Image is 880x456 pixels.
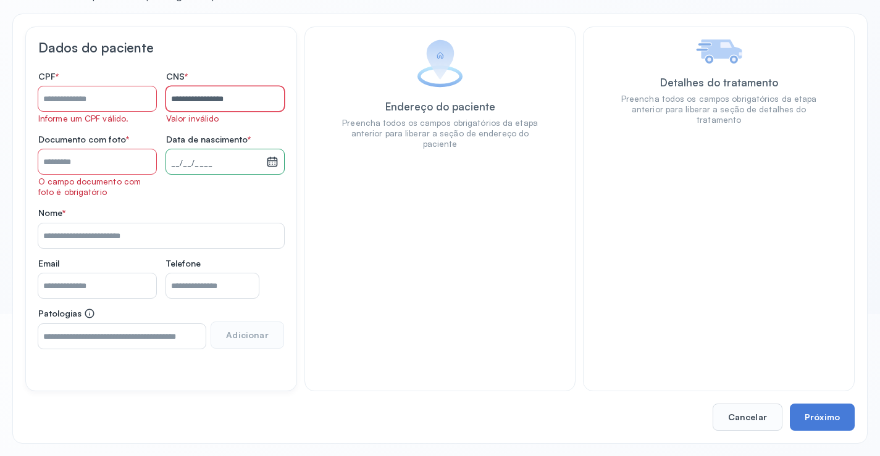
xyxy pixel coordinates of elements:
img: Imagem de Endereço do paciente [417,39,463,88]
small: __/__/____ [171,157,261,170]
img: Imagem de Detalhes do tratamento [696,39,742,64]
span: CPF [38,71,59,82]
button: Cancelar [713,404,782,431]
div: Preencha todos os campos obrigatórios da etapa anterior para liberar a seção de detalhes do trata... [621,94,817,125]
h3: Dados do paciente [38,39,284,56]
button: Próximo [790,404,855,431]
span: Data de nascimento [166,134,251,145]
div: Valor inválido [166,114,284,124]
div: Preencha todos os campos obrigatórios da etapa anterior para liberar a seção de endereço do paciente [342,118,538,149]
div: Endereço do paciente [385,100,495,113]
div: Detalhes do tratamento [660,76,778,89]
span: Nome [38,207,65,218]
span: Patologias [38,308,95,319]
span: Documento com foto [38,134,129,145]
span: Email [38,258,59,269]
div: O campo documento com foto é obrigatório [38,176,156,197]
span: CNS [166,71,188,82]
div: Informe um CPF válido. [38,114,156,124]
button: Adicionar [211,321,283,349]
span: Telefone [166,258,201,269]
